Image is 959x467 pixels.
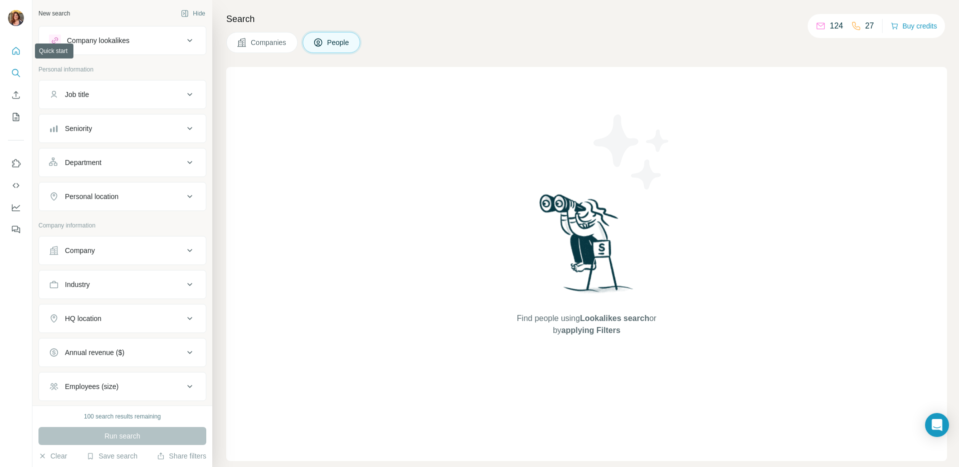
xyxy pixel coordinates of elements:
button: Industry [39,272,206,296]
span: applying Filters [561,326,620,334]
div: Job title [65,89,89,99]
h4: Search [226,12,947,26]
span: People [327,37,350,47]
button: Feedback [8,220,24,238]
button: Enrich CSV [8,86,24,104]
div: Company [65,245,95,255]
img: Surfe Illustration - Woman searching with binoculars [535,191,639,303]
button: Save search [86,451,137,461]
div: Employees (size) [65,381,118,391]
button: Hide [174,6,212,21]
button: Annual revenue ($) [39,340,206,364]
div: Seniority [65,123,92,133]
button: Personal location [39,184,206,208]
p: 27 [865,20,874,32]
button: Dashboard [8,198,24,216]
p: 124 [830,20,843,32]
button: Quick start [8,42,24,60]
button: Department [39,150,206,174]
p: Company information [38,221,206,230]
span: Find people using or by [506,312,666,336]
button: Company [39,238,206,262]
img: Surfe Illustration - Stars [587,107,677,197]
button: Buy credits [891,19,937,33]
button: Job title [39,82,206,106]
div: Open Intercom Messenger [925,413,949,437]
button: Use Surfe API [8,176,24,194]
div: Company lookalikes [67,35,129,45]
button: Clear [38,451,67,461]
p: Personal information [38,65,206,74]
button: HQ location [39,306,206,330]
div: New search [38,9,70,18]
img: Avatar [8,10,24,26]
div: 100 search results remaining [84,412,161,421]
button: Use Surfe on LinkedIn [8,154,24,172]
button: Search [8,64,24,82]
button: Company lookalikes [39,28,206,52]
button: Employees (size) [39,374,206,398]
div: Personal location [65,191,118,201]
button: My lists [8,108,24,126]
span: Companies [251,37,287,47]
div: HQ location [65,313,101,323]
button: Seniority [39,116,206,140]
span: Lookalikes search [580,314,649,322]
div: Industry [65,279,90,289]
div: Department [65,157,101,167]
button: Share filters [157,451,206,461]
div: Annual revenue ($) [65,347,124,357]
